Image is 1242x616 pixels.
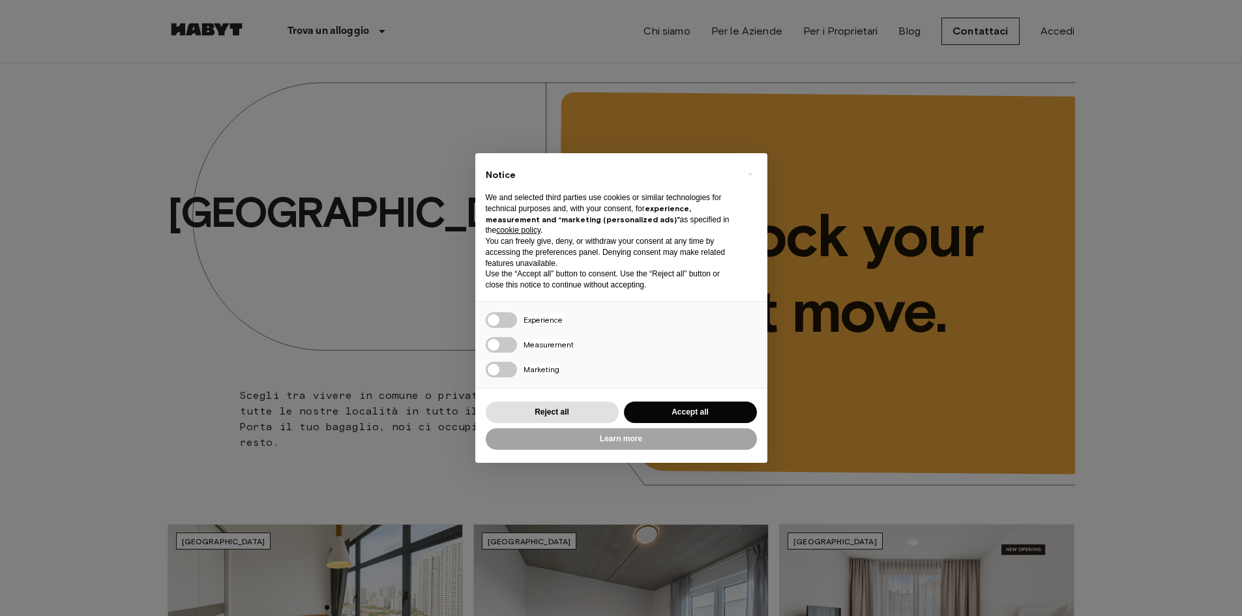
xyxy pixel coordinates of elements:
[524,315,563,325] span: Experience
[740,164,761,184] button: Close this notice
[486,269,736,291] p: Use the “Accept all” button to consent. Use the “Reject all” button or close this notice to conti...
[524,364,559,374] span: Marketing
[486,192,736,236] p: We and selected third parties use cookies or similar technologies for technical purposes and, wit...
[486,428,757,450] button: Learn more
[624,402,757,423] button: Accept all
[486,169,736,182] h2: Notice
[486,203,691,224] strong: experience, measurement and “marketing (personalized ads)”
[486,236,736,269] p: You can freely give, deny, or withdraw your consent at any time by accessing the preferences pane...
[748,166,752,182] span: ×
[524,340,574,349] span: Measurement
[486,402,619,423] button: Reject all
[496,226,540,235] a: cookie policy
